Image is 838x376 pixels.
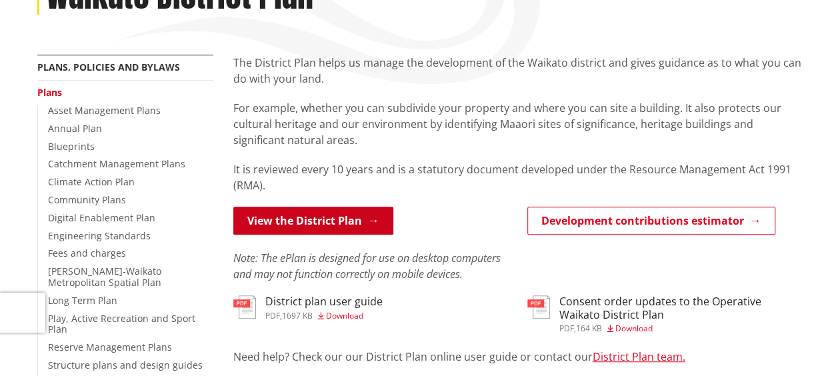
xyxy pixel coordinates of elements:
p: The District Plan helps us manage the development of the Waikato district and gives guidance as t... [233,55,801,87]
p: Need help? Check our our District Plan online user guide or contact our [233,349,801,365]
p: It is reviewed every 10 years and is a statutory document developed under the Resource Management... [233,161,801,193]
span: pdf [265,310,280,321]
a: Asset Management Plans [48,104,161,117]
a: Community Plans [48,193,126,206]
em: Note: The ePlan is designed for use on desktop computers and may not function correctly on mobile... [233,251,501,281]
img: document-pdf.svg [527,295,550,319]
span: 164 KB [576,323,602,334]
a: Blueprints [48,140,95,153]
a: Fees and charges [48,247,126,259]
a: District Plan team. [593,349,685,364]
a: Plans, policies and bylaws [37,61,180,73]
a: Consent order updates to the Operative Waikato District Plan pdf,164 KB Download [527,295,801,332]
a: District plan user guide pdf,1697 KB Download [233,295,383,319]
a: Climate Action Plan [48,175,135,188]
a: Catchment Management Plans [48,157,185,170]
div: , [265,312,383,320]
span: Download [615,323,653,334]
a: Play, Active Recreation and Sport Plan [48,312,195,336]
a: Engineering Standards [48,229,151,242]
img: document-pdf.svg [233,295,256,319]
span: Download [326,310,363,321]
a: Plans [37,86,62,99]
h3: District plan user guide [265,295,383,308]
a: Annual Plan [48,122,102,135]
a: Development contributions estimator [527,207,775,235]
a: View the District Plan [233,207,393,235]
h3: Consent order updates to the Operative Waikato District Plan [559,295,801,321]
a: Reserve Management Plans [48,341,172,353]
a: Digital Enablement Plan [48,211,155,224]
div: , [559,325,801,333]
a: Structure plans and design guides [48,359,203,371]
a: Long Term Plan [48,294,117,307]
a: [PERSON_NAME]-Waikato Metropolitan Spatial Plan [48,265,161,289]
span: pdf [559,323,574,334]
p: For example, whether you can subdivide your property and where you can site a building. It also p... [233,100,801,148]
span: 1697 KB [282,310,313,321]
